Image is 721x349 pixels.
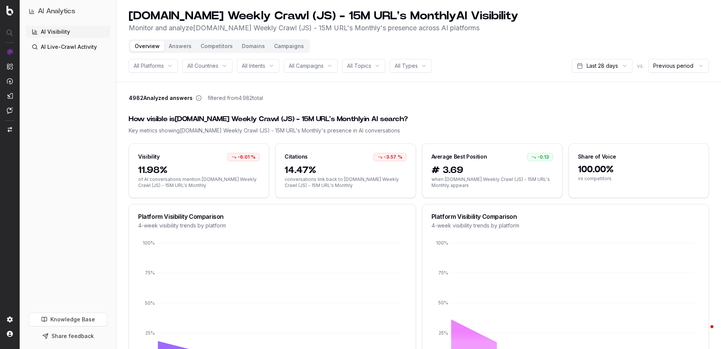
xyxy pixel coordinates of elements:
[431,153,487,160] div: Average Best Position
[637,62,644,70] span: vs.
[6,6,13,16] img: Botify logo
[578,176,699,182] span: vs competitors
[431,176,553,189] span: when [DOMAIN_NAME] Weekly Crawl (JS) - 15M URL's Monthly appears
[29,313,107,326] a: Knowledge Base
[7,107,13,114] img: Assist
[289,62,324,70] span: All Campaigns
[143,240,155,246] tspan: 100%
[129,94,193,102] span: 4982 Analyzed answers
[285,164,406,176] span: 14.47%
[129,9,518,23] h1: [DOMAIN_NAME] Weekly Crawl (JS) - 15M URL's Monthly AI Visibility
[269,41,308,51] button: Campaigns
[527,153,553,161] div: -0.13
[208,94,263,102] span: filtered from 4 982 total
[438,300,448,306] tspan: 50%
[38,6,75,17] h1: AI Analytics
[695,323,713,341] iframe: Intercom live chat
[7,316,13,323] img: Setting
[138,153,160,160] div: Visibility
[436,240,448,246] tspan: 100%
[8,127,12,132] img: Switch project
[578,153,616,160] div: Share of Voice
[138,222,406,229] div: 4-week visibility trends by platform
[398,154,402,160] span: %
[145,270,155,276] tspan: 75%
[285,153,308,160] div: Citations
[196,41,237,51] button: Competitors
[145,300,155,306] tspan: 50%
[138,164,260,176] span: 11.98%
[26,41,110,53] a: AI Live-Crawl Activity
[237,41,269,51] button: Domains
[129,127,709,134] div: Key metrics showing [DOMAIN_NAME] Weekly Crawl (JS) - 15M URL's Monthly 's presence in AI convers...
[7,331,13,337] img: My account
[134,62,164,70] span: All Platforms
[374,153,406,161] div: -3.57
[145,330,155,336] tspan: 25%
[7,93,13,99] img: Studio
[129,23,518,33] p: Monitor and analyze [DOMAIN_NAME] Weekly Crawl (JS) - 15M URL's Monthly 's presence across AI pla...
[26,26,110,38] a: AI Visibility
[439,330,448,336] tspan: 25%
[242,62,265,70] span: All Intents
[29,6,107,17] button: AI Analytics
[347,62,371,70] span: All Topics
[29,329,107,343] button: Share feedback
[187,62,218,70] span: All Countries
[164,41,196,51] button: Answers
[578,164,699,176] span: 100.00%
[7,78,13,84] img: Activation
[227,153,260,161] div: -6.01
[431,164,553,176] span: # 3.69
[129,114,709,125] div: How visible is [DOMAIN_NAME] Weekly Crawl (JS) - 15M URL's Monthly in AI search?
[431,222,700,229] div: 4-week visibility trends by platform
[431,213,700,220] div: Platform Visibility Comparison
[251,154,255,160] span: %
[438,270,448,276] tspan: 75%
[130,41,164,51] button: Overview
[7,49,13,55] img: Analytics
[138,213,406,220] div: Platform Visibility Comparison
[138,176,260,189] span: of AI conversations mention [DOMAIN_NAME] Weekly Crawl (JS) - 15M URL's Monthly
[285,176,406,189] span: conversations link back to [DOMAIN_NAME] Weekly Crawl (JS) - 15M URL's Monthly
[7,63,13,70] img: Intelligence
